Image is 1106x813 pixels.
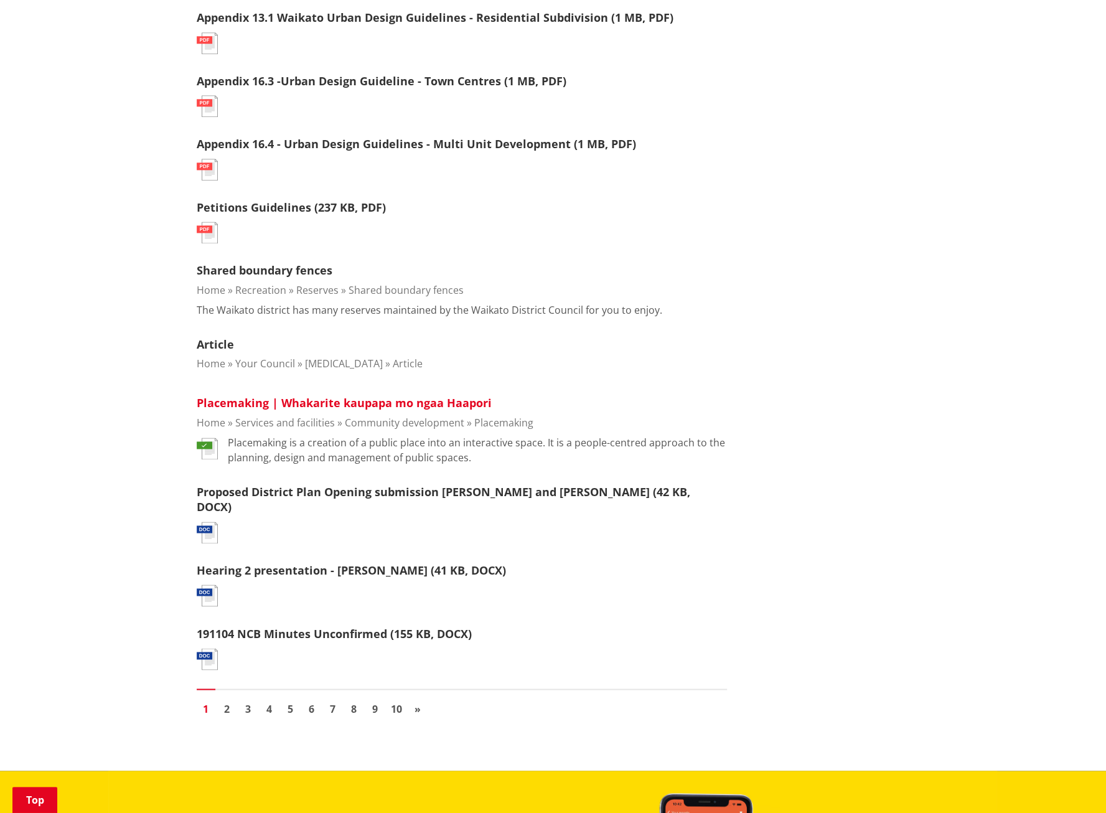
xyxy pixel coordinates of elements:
img: document-doc.svg [197,585,218,606]
a: Placemaking [474,416,533,430]
p: The Waikato district has many reserves maintained by the Waikato District Council for you to enjoy. [197,303,662,317]
a: Go to page 2 [218,699,237,718]
span: » [415,702,421,715]
img: document-pdf.svg [197,32,218,54]
a: Home [197,357,225,370]
a: Appendix 16.4 - Urban Design Guidelines - Multi Unit Development (1 MB, PDF) [197,136,636,151]
a: Recreation [235,283,286,297]
a: Your Council [235,357,295,370]
a: Reserves [296,283,339,297]
a: Proposed District Plan Opening submission [PERSON_NAME] and [PERSON_NAME] (42 KB, DOCX) [197,484,690,515]
a: Go to page 3 [239,699,258,718]
p: Placemaking is a creation of a public place into an interactive space. It is a people-centred app... [228,435,727,465]
a: Article [197,337,234,352]
a: Hearing 2 presentation - [PERSON_NAME] (41 KB, DOCX) [197,563,506,578]
a: Shared boundary fences [197,263,332,278]
a: Top [12,787,57,813]
a: Go to page 4 [260,699,279,718]
a: 191104 NCB Minutes Unconfirmed (155 KB, DOCX) [197,626,472,641]
a: Shared boundary fences [349,283,464,297]
a: Community development [345,416,464,430]
a: Placemaking | Whakarite kaupapa mo ngaa Haapori [197,395,492,410]
a: Go to page 6 [302,699,321,718]
a: Home [197,416,225,430]
img: document-form.svg [197,438,218,459]
a: Go to page 10 [387,699,406,718]
img: document-pdf.svg [197,222,218,243]
a: [MEDICAL_DATA] [305,357,383,370]
iframe: Messenger Launcher [1049,761,1094,806]
a: Appendix 13.1 Waikato Urban Design Guidelines - Residential Subdivision (1 MB, PDF) [197,10,673,25]
a: Go to page 8 [345,699,363,718]
a: Appendix 16.3 -Urban Design Guideline - Town Centres (1 MB, PDF) [197,73,566,88]
a: Services and facilities [235,416,335,430]
a: Article [393,357,423,370]
img: document-pdf.svg [197,159,218,181]
a: Go to next page [408,699,427,718]
nav: Pagination [197,688,727,721]
a: Go to page 5 [281,699,300,718]
img: document-doc.svg [197,522,218,543]
a: Go to page 7 [324,699,342,718]
a: Home [197,283,225,297]
img: document-pdf.svg [197,95,218,117]
a: Petitions Guidelines (237 KB, PDF) [197,200,386,215]
a: Page 1 [197,699,215,718]
a: Go to page 9 [366,699,385,718]
img: document-doc.svg [197,648,218,670]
